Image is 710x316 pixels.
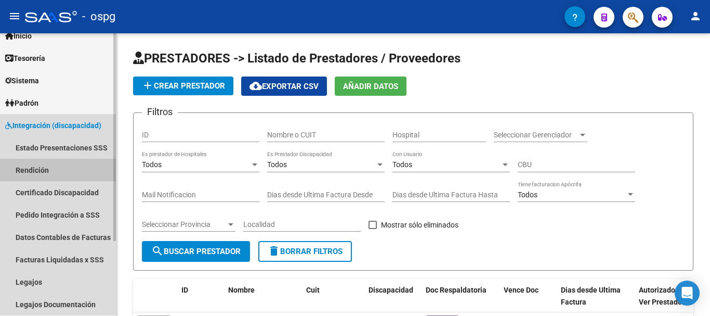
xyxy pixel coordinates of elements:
[426,286,487,294] span: Doc Respaldatoria
[392,160,412,169] span: Todos
[689,10,702,22] mat-icon: person
[142,241,250,262] button: Buscar Prestador
[364,279,422,313] datatable-header-cell: Discapacidad
[133,51,461,66] span: PRESTADORES -> Listado de Prestadores / Proveedores
[306,286,320,294] span: Cuit
[335,77,406,96] button: Añadir Datos
[258,241,352,262] button: Borrar Filtros
[5,30,32,42] span: Inicio
[561,286,621,306] span: Dias desde Ultima Factura
[5,75,39,86] span: Sistema
[504,286,538,294] span: Vence Doc
[133,77,233,95] button: Crear Prestador
[177,279,224,313] datatable-header-cell: ID
[518,191,537,199] span: Todos
[141,79,154,92] mat-icon: add
[5,120,101,131] span: Integración (discapacidad)
[369,286,413,294] span: Discapacidad
[181,286,188,294] span: ID
[142,160,162,169] span: Todos
[151,245,164,257] mat-icon: search
[228,286,255,294] span: Nombre
[268,247,343,256] span: Borrar Filtros
[302,279,364,313] datatable-header-cell: Cuit
[5,53,45,64] span: Tesorería
[635,279,692,313] datatable-header-cell: Autorizados a Ver Prestador
[639,286,685,306] span: Autorizados a Ver Prestador
[224,279,302,313] datatable-header-cell: Nombre
[494,131,578,140] span: Seleccionar Gerenciador
[499,279,557,313] datatable-header-cell: Vence Doc
[241,77,327,96] button: Exportar CSV
[142,220,226,229] span: Seleccionar Provincia
[151,247,241,256] span: Buscar Prestador
[381,219,458,231] span: Mostrar sólo eliminados
[249,82,319,91] span: Exportar CSV
[5,97,38,109] span: Padrón
[557,279,635,313] datatable-header-cell: Dias desde Ultima Factura
[268,245,280,257] mat-icon: delete
[267,160,287,169] span: Todos
[142,105,178,119] h3: Filtros
[422,279,499,313] datatable-header-cell: Doc Respaldatoria
[141,81,225,91] span: Crear Prestador
[8,10,21,22] mat-icon: menu
[675,281,700,306] div: Open Intercom Messenger
[343,82,398,91] span: Añadir Datos
[82,5,115,28] span: - ospg
[249,80,262,92] mat-icon: cloud_download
